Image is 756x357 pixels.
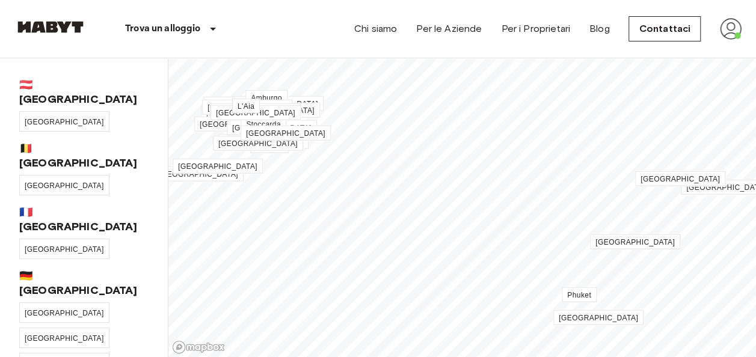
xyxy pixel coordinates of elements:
span: [GEOGRAPHIC_DATA] [25,334,104,343]
a: Chi siamo [354,22,397,36]
div: Map marker [210,105,300,118]
a: Per le Aziende [416,22,482,36]
span: [GEOGRAPHIC_DATA] [559,314,638,322]
span: L'Aia [238,102,254,111]
div: Map marker [241,127,331,140]
a: [GEOGRAPHIC_DATA] [201,106,291,121]
span: [GEOGRAPHIC_DATA] [200,120,279,129]
span: [GEOGRAPHIC_DATA] [235,106,315,115]
a: [GEOGRAPHIC_DATA] [19,239,109,259]
span: [GEOGRAPHIC_DATA] [207,103,287,112]
div: Map marker [241,118,286,131]
div: Map marker [153,168,244,181]
span: [GEOGRAPHIC_DATA] [246,129,325,138]
div: Map marker [553,312,644,325]
a: [GEOGRAPHIC_DATA] [635,171,725,186]
a: [GEOGRAPHIC_DATA] [227,120,317,135]
a: [GEOGRAPHIC_DATA] [19,111,109,132]
div: Map marker [173,160,263,173]
div: Map marker [245,92,287,105]
a: [GEOGRAPHIC_DATA] [218,134,309,149]
a: [GEOGRAPHIC_DATA] [19,328,109,348]
div: Map marker [201,108,291,120]
span: 🇧🇪 [GEOGRAPHIC_DATA] [19,141,149,170]
span: [GEOGRAPHIC_DATA] [178,162,257,171]
a: [GEOGRAPHIC_DATA] [203,97,293,112]
a: Per i Proprietari [501,22,570,36]
span: [GEOGRAPHIC_DATA] [595,238,675,246]
img: avatar [720,18,742,40]
span: [GEOGRAPHIC_DATA] [25,118,104,126]
span: [GEOGRAPHIC_DATA] [232,124,312,132]
div: Map marker [211,107,301,120]
a: [GEOGRAPHIC_DATA] [194,117,284,132]
div: Map marker [590,236,680,249]
a: Blog [589,22,610,36]
span: 🇩🇪 [GEOGRAPHIC_DATA] [19,269,149,297]
div: Map marker [233,98,324,111]
a: [GEOGRAPHIC_DATA] [213,136,303,151]
span: 🇦🇹 [GEOGRAPHIC_DATA] [19,78,149,106]
a: [GEOGRAPHIC_DATA] [153,166,244,182]
span: [GEOGRAPHIC_DATA] [224,138,303,146]
a: [GEOGRAPHIC_DATA] [202,100,292,115]
a: [GEOGRAPHIC_DATA] [19,302,109,323]
span: [GEOGRAPHIC_DATA] [25,182,104,190]
div: Map marker [635,173,725,186]
a: [GEOGRAPHIC_DATA] [590,234,680,249]
a: [GEOGRAPHIC_DATA] [19,175,109,195]
a: Stoccarda [241,117,286,132]
span: [GEOGRAPHIC_DATA] [239,100,318,108]
a: [GEOGRAPHIC_DATA] [241,126,331,141]
a: L'Aia [232,99,260,114]
span: Amburgo [251,94,282,102]
span: 🇫🇷 [GEOGRAPHIC_DATA] [19,205,149,234]
a: Amburgo [245,90,287,105]
a: Mapbox logo [172,340,225,354]
div: Map marker [562,289,597,302]
span: Phuket [567,291,591,299]
a: [GEOGRAPHIC_DATA] [173,159,263,174]
span: [GEOGRAPHIC_DATA] [216,109,295,117]
a: Contattaci [628,16,701,41]
div: Map marker [203,99,293,111]
a: [GEOGRAPHIC_DATA] [553,310,644,325]
div: Map marker [227,122,317,135]
a: Phuket [562,287,597,302]
div: Map marker [232,100,260,113]
div: Map marker [202,102,292,114]
p: Trova un alloggio [125,22,201,36]
div: Map marker [194,118,284,131]
div: Map marker [250,140,289,153]
a: [GEOGRAPHIC_DATA] [210,103,300,118]
a: [GEOGRAPHIC_DATA] [211,105,301,120]
span: [GEOGRAPHIC_DATA] [641,175,720,183]
span: [GEOGRAPHIC_DATA] [159,170,238,178]
a: [GEOGRAPHIC_DATA] [233,96,324,111]
img: Habyt [14,21,87,33]
span: [GEOGRAPHIC_DATA] [25,245,104,254]
div: Map marker [213,138,303,150]
span: [GEOGRAPHIC_DATA] [218,139,298,148]
span: [GEOGRAPHIC_DATA] [25,309,104,317]
span: Stoccarda [246,120,281,129]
